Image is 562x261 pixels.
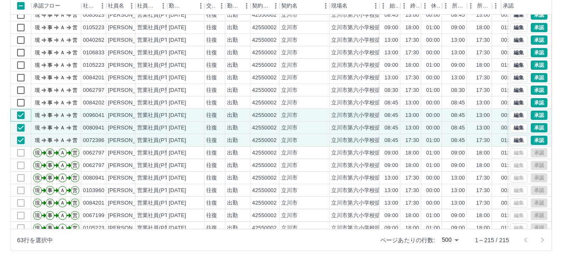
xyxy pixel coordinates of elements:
[35,12,40,18] text: 現
[385,24,398,32] div: 09:00
[169,111,186,119] div: [DATE]
[501,124,515,132] div: 00:00
[476,149,490,157] div: 18:00
[476,61,490,69] div: 18:00
[227,162,238,170] div: 出勤
[252,137,277,144] div: 42550002
[405,149,419,157] div: 18:00
[206,111,217,119] div: 往復
[35,137,40,143] text: 現
[169,99,186,107] div: [DATE]
[47,75,52,81] text: 事
[405,49,419,57] div: 17:30
[281,11,297,19] div: 立川市
[72,87,77,93] text: 営
[501,149,515,157] div: 01:00
[72,37,77,43] text: 営
[60,37,65,43] text: Ａ
[108,111,153,119] div: [PERSON_NAME]
[451,137,465,144] div: 08:45
[35,125,40,131] text: 現
[426,99,440,107] div: 00:00
[476,137,490,144] div: 17:30
[426,36,440,44] div: 00:00
[206,162,217,170] div: 往復
[252,149,277,157] div: 42550002
[281,36,297,44] div: 立川市
[531,10,547,20] button: 承認
[501,36,515,44] div: 00:00
[510,123,527,132] button: 編集
[281,74,297,82] div: 立川市
[405,124,419,132] div: 13:00
[108,36,153,44] div: [PERSON_NAME]
[531,136,547,145] button: 承認
[206,86,217,94] div: 往復
[476,99,490,107] div: 13:00
[281,162,297,170] div: 立川市
[510,23,527,32] button: 編集
[405,111,419,119] div: 13:00
[531,86,547,95] button: 承認
[108,162,153,170] div: [PERSON_NAME]
[501,86,515,94] div: 01:00
[510,61,527,70] button: 編集
[35,37,40,43] text: 現
[72,137,77,143] text: 営
[426,86,440,94] div: 01:00
[331,36,435,44] div: 立川市第六小学校拡充型放課後子ども教室
[531,111,547,120] button: 承認
[385,61,398,69] div: 09:00
[169,61,186,69] div: [DATE]
[252,49,277,57] div: 42550002
[385,124,398,132] div: 08:45
[60,87,65,93] text: Ａ
[331,149,435,157] div: 立川市第六小学校拡充型放課後子ども教室
[331,11,435,19] div: 立川市第六小学校拡充型放課後子ども教室
[451,49,465,57] div: 13:00
[426,61,440,69] div: 01:00
[405,99,419,107] div: 13:00
[47,25,52,30] text: 事
[227,137,238,144] div: 出勤
[108,124,153,132] div: [PERSON_NAME]
[510,136,527,145] button: 編集
[331,99,435,107] div: 立川市第六小学校拡充型放課後子ども教室
[169,137,186,144] div: [DATE]
[47,125,52,131] text: 事
[72,25,77,30] text: 営
[35,62,40,68] text: 現
[451,99,465,107] div: 08:45
[281,24,297,32] div: 立川市
[385,149,398,157] div: 09:00
[227,24,238,32] div: 出勤
[169,149,186,157] div: [DATE]
[206,137,217,144] div: 往復
[510,35,527,45] button: 編集
[331,86,435,94] div: 立川市第六小学校拡充型放課後子ども教室
[510,98,527,107] button: 編集
[60,137,65,143] text: Ａ
[405,86,419,94] div: 17:30
[476,74,490,82] div: 17:30
[108,137,153,144] div: [PERSON_NAME]
[451,124,465,132] div: 08:45
[281,49,297,57] div: 立川市
[385,11,398,19] div: 08:45
[35,50,40,56] text: 現
[108,74,153,82] div: [PERSON_NAME]
[227,86,238,94] div: 出勤
[252,36,277,44] div: 42550002
[108,11,153,19] div: [PERSON_NAME]
[426,11,440,19] div: 00:00
[83,99,105,107] div: 0084202
[501,49,515,57] div: 00:00
[206,124,217,132] div: 往復
[137,162,177,170] div: 営業社員(P契約)
[510,48,527,57] button: 編集
[83,111,105,119] div: 0096041
[169,36,186,44] div: [DATE]
[72,50,77,56] text: 営
[451,61,465,69] div: 09:00
[451,86,465,94] div: 08:30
